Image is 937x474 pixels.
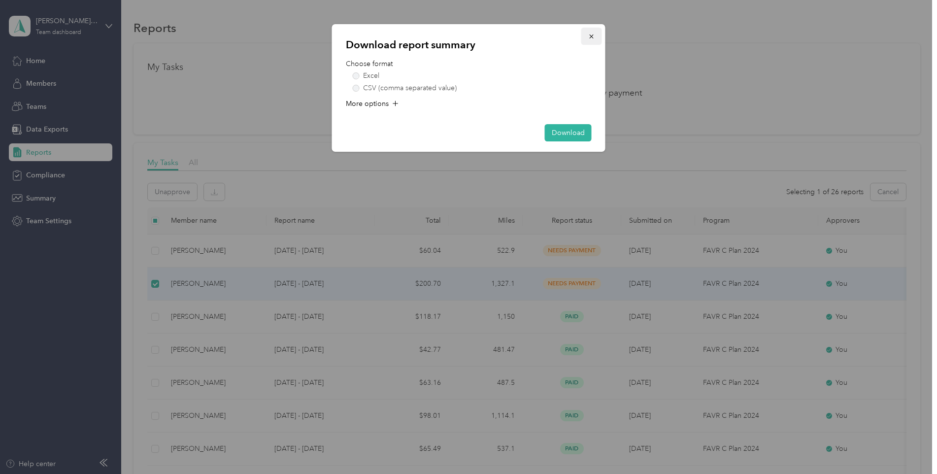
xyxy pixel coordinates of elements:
span: More options [346,99,389,109]
p: Choose format [346,59,592,69]
button: Download [545,124,592,141]
p: Download report summary [346,38,592,52]
label: Excel [353,72,592,79]
label: CSV (comma separated value) [353,85,592,92]
iframe: Everlance-gr Chat Button Frame [882,419,937,474]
